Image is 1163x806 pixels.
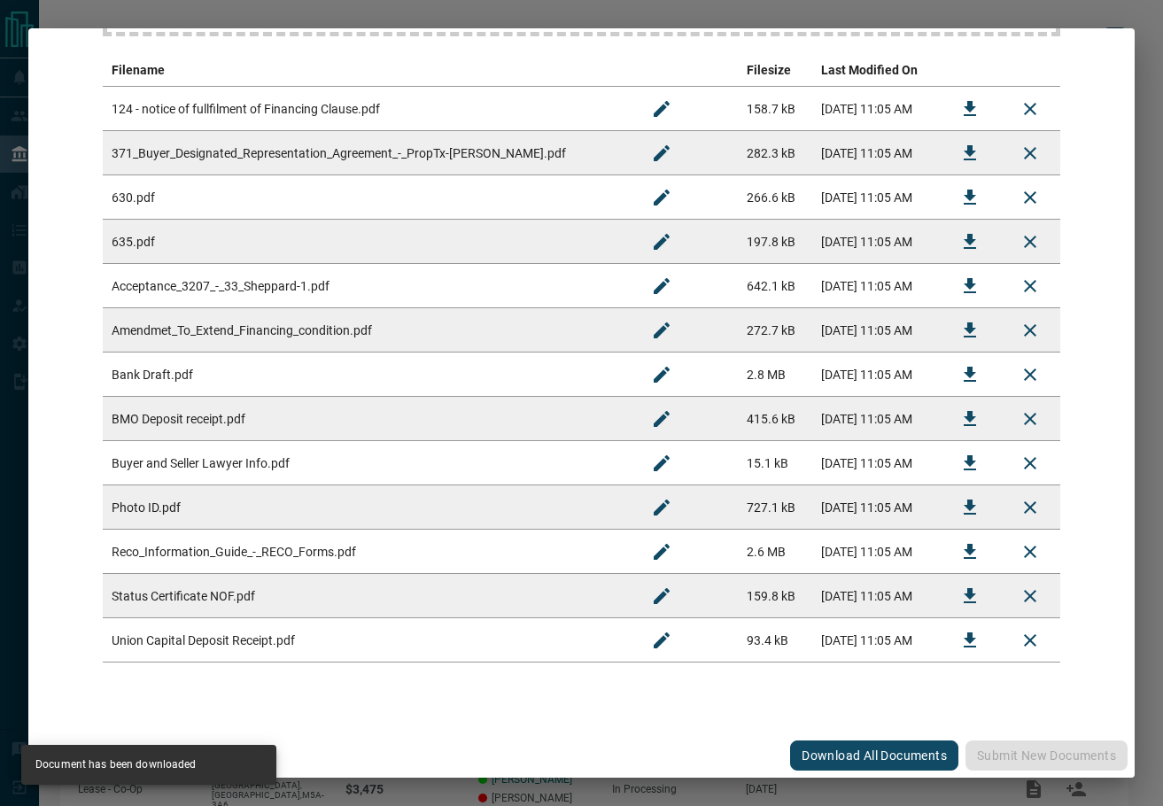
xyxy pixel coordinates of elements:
[103,574,632,618] td: Status Certificate NOF.pdf
[103,220,632,264] td: 635.pdf
[738,87,812,131] td: 158.7 kB
[640,265,683,307] button: Rename
[1009,619,1051,662] button: Remove File
[103,54,632,87] th: Filename
[738,131,812,175] td: 282.3 kB
[640,531,683,573] button: Rename
[949,265,991,307] button: Download
[738,353,812,397] td: 2.8 MB
[949,88,991,130] button: Download
[812,175,940,220] td: [DATE] 11:05 AM
[103,87,632,131] td: 124 - notice of fullfilment of Financing Clause.pdf
[812,220,940,264] td: [DATE] 11:05 AM
[812,397,940,441] td: [DATE] 11:05 AM
[949,575,991,617] button: Download
[812,485,940,530] td: [DATE] 11:05 AM
[103,131,632,175] td: 371_Buyer_Designated_Representation_Agreement_-_PropTx-[PERSON_NAME].pdf
[1009,486,1051,529] button: Remove File
[738,574,812,618] td: 159.8 kB
[812,54,940,87] th: Last Modified On
[103,397,632,441] td: BMO Deposit receipt.pdf
[103,441,632,485] td: Buyer and Seller Lawyer Info.pdf
[632,54,738,87] th: edit column
[949,486,991,529] button: Download
[640,221,683,263] button: Rename
[940,54,1000,87] th: download action column
[949,353,991,396] button: Download
[1009,176,1051,219] button: Remove File
[640,88,683,130] button: Rename
[949,398,991,440] button: Download
[640,132,683,174] button: Rename
[812,264,940,308] td: [DATE] 11:05 AM
[640,486,683,529] button: Rename
[1009,132,1051,174] button: Remove File
[790,740,958,771] button: Download All Documents
[949,531,991,573] button: Download
[103,353,632,397] td: Bank Draft.pdf
[949,442,991,484] button: Download
[738,441,812,485] td: 15.1 kB
[738,220,812,264] td: 197.8 kB
[949,221,991,263] button: Download
[949,132,991,174] button: Download
[103,264,632,308] td: Acceptance_3207_-_33_Sheppard-1.pdf
[640,309,683,352] button: Rename
[738,530,812,574] td: 2.6 MB
[738,264,812,308] td: 642.1 kB
[640,353,683,396] button: Rename
[949,309,991,352] button: Download
[1009,309,1051,352] button: Remove File
[1009,575,1051,617] button: Remove File
[812,574,940,618] td: [DATE] 11:05 AM
[640,398,683,440] button: Rename
[812,353,940,397] td: [DATE] 11:05 AM
[35,750,197,779] div: Document has been downloaded
[640,176,683,219] button: Rename
[640,575,683,617] button: Rename
[1009,531,1051,573] button: Remove File
[1009,442,1051,484] button: Remove File
[1009,353,1051,396] button: Remove File
[812,618,940,663] td: [DATE] 11:05 AM
[812,441,940,485] td: [DATE] 11:05 AM
[812,530,940,574] td: [DATE] 11:05 AM
[103,308,632,353] td: Amendmet_To_Extend_Financing_condition.pdf
[812,131,940,175] td: [DATE] 11:05 AM
[640,619,683,662] button: Rename
[738,175,812,220] td: 266.6 kB
[812,87,940,131] td: [DATE] 11:05 AM
[103,175,632,220] td: 630.pdf
[738,308,812,353] td: 272.7 kB
[949,176,991,219] button: Download
[103,485,632,530] td: Photo ID.pdf
[738,618,812,663] td: 93.4 kB
[738,54,812,87] th: Filesize
[738,485,812,530] td: 727.1 kB
[1000,54,1060,87] th: delete file action column
[1009,88,1051,130] button: Remove File
[738,397,812,441] td: 415.6 kB
[812,308,940,353] td: [DATE] 11:05 AM
[103,618,632,663] td: Union Capital Deposit Receipt.pdf
[949,619,991,662] button: Download
[1009,221,1051,263] button: Remove File
[640,442,683,484] button: Rename
[1009,265,1051,307] button: Remove File
[1009,398,1051,440] button: Remove File
[103,530,632,574] td: Reco_Information_Guide_-_RECO_Forms.pdf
